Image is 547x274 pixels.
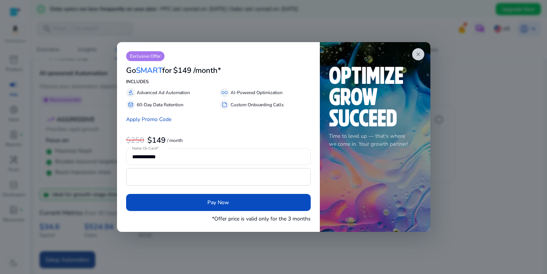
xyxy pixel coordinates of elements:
[126,51,164,61] p: Exclusive Offer
[132,146,157,151] mat-label: Name On Card
[231,89,283,96] p: AI-Powered Optimization
[128,90,134,96] span: gavel
[207,198,229,206] span: Pay Now
[167,138,183,143] p: / month
[221,90,228,96] span: all_inclusive
[130,169,307,184] iframe: Secure payment input frame
[137,101,183,108] p: 60-Day Data Retention
[415,51,421,57] span: close
[173,66,221,75] h3: $149 /month*
[231,101,284,108] p: Custom Onboarding Calls
[147,135,166,145] b: $149
[126,116,171,123] a: Apply Promo Code
[221,102,228,108] span: summarize
[126,194,311,211] button: Pay Now
[126,136,144,145] h3: $250
[329,132,421,148] p: Time to level up — that's where we come in. Your growth partner!
[126,78,311,85] p: INCLUDES
[128,102,134,108] span: database
[136,65,162,76] span: SMART
[126,66,172,75] h3: Go for
[212,215,311,223] p: *Offer price is valid only for the 3 months
[137,89,190,96] p: Advanced Ad Automation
